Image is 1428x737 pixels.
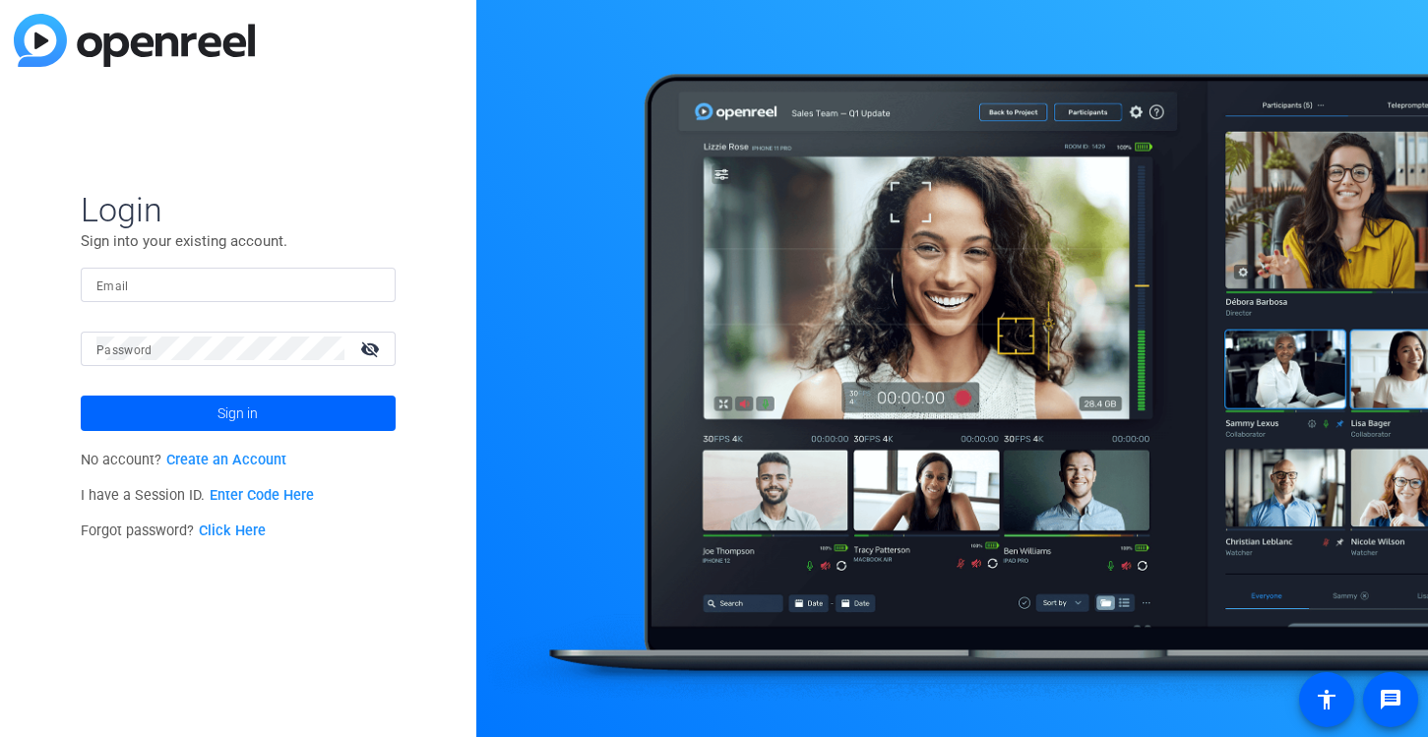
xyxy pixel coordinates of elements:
span: No account? [81,452,286,468]
span: Sign in [217,389,258,438]
img: blue-gradient.svg [14,14,255,67]
input: Enter Email Address [96,273,380,296]
span: Login [81,189,396,230]
mat-icon: message [1379,688,1402,711]
mat-icon: accessibility [1315,688,1338,711]
a: Click Here [199,522,266,539]
mat-icon: visibility_off [348,335,396,363]
span: Forgot password? [81,522,266,539]
p: Sign into your existing account. [81,230,396,252]
mat-label: Email [96,279,129,293]
span: I have a Session ID. [81,487,314,504]
button: Sign in [81,396,396,431]
a: Create an Account [166,452,286,468]
mat-label: Password [96,343,153,357]
a: Enter Code Here [210,487,314,504]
